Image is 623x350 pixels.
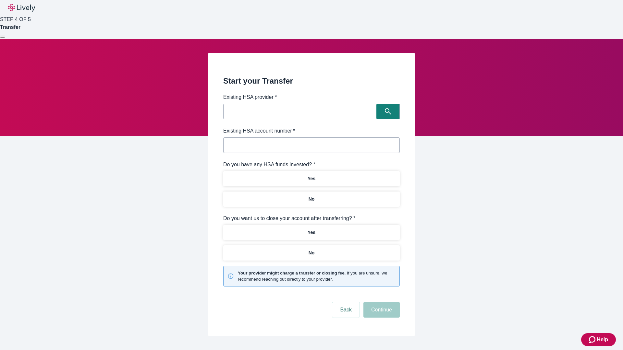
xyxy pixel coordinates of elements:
p: No [309,196,315,203]
svg: Search icon [385,108,391,115]
p: Yes [308,175,315,182]
button: Search icon [376,104,400,119]
label: Existing HSA provider * [223,93,277,101]
h2: Start your Transfer [223,75,400,87]
button: Yes [223,171,400,186]
strong: Your provider might charge a transfer or closing fee. [238,271,346,275]
svg: Zendesk support icon [589,336,597,344]
input: Search input [225,107,376,116]
button: No [223,245,400,261]
button: No [223,192,400,207]
small: If you are unsure, we recommend reaching out directly to your provider. [238,270,396,282]
label: Existing HSA account number [223,127,295,135]
button: Zendesk support iconHelp [581,333,616,346]
p: Yes [308,229,315,236]
p: No [309,250,315,256]
label: Do you want us to close your account after transferring? * [223,215,355,222]
button: Back [332,302,360,318]
img: Lively [8,4,35,12]
label: Do you have any HSA funds invested? * [223,161,315,169]
button: Yes [223,225,400,240]
span: Help [597,336,608,344]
